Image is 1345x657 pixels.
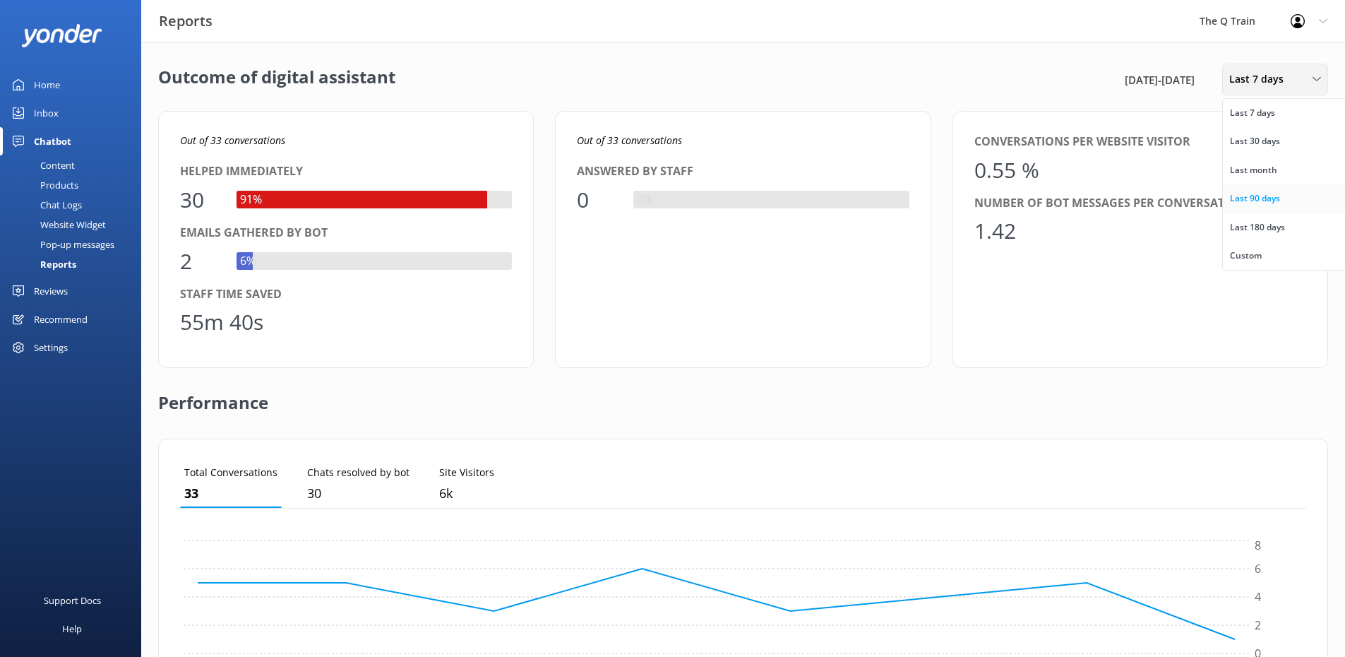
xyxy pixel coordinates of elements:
div: Last 90 days [1230,191,1280,206]
div: Answered by staff [577,162,909,181]
div: Settings [34,333,68,362]
h3: Reports [159,10,213,32]
div: Products [8,175,78,195]
div: 0% [633,191,656,209]
tspan: 4 [1255,589,1261,605]
div: Emails gathered by bot [180,224,512,242]
a: Reports [8,254,141,274]
div: Conversations per website visitor [974,133,1306,151]
div: Reports [8,254,76,274]
h2: Performance [158,368,268,425]
div: 1.42 [974,214,1017,248]
tspan: 8 [1255,538,1261,554]
div: 2 [180,244,222,278]
div: Help [62,615,82,643]
span: [DATE] - [DATE] [1125,71,1195,88]
p: Chats resolved by bot [307,465,410,480]
a: Pop-up messages [8,235,141,254]
div: Last 30 days [1230,134,1280,148]
div: Website Widget [8,215,106,235]
div: Chatbot [34,127,71,155]
p: 33 [184,483,277,504]
div: Home [34,71,60,99]
div: 55m 40s [180,305,263,339]
div: Last 180 days [1230,220,1285,235]
h2: Outcome of digital assistant [158,64,395,95]
tspan: 2 [1255,617,1261,633]
p: 30 [307,483,410,504]
p: Site Visitors [439,465,494,480]
p: Total Conversations [184,465,277,480]
div: Pop-up messages [8,235,114,254]
div: Inbox [34,99,59,127]
p: 6,025 [439,483,494,504]
tspan: 6 [1255,561,1261,576]
i: Out of 33 conversations [180,134,285,147]
div: 0.55 % [974,153,1039,187]
a: Products [8,175,141,195]
a: Website Widget [8,215,141,235]
div: Recommend [34,305,88,333]
span: Last 7 days [1229,71,1292,87]
div: Custom [1230,249,1262,263]
div: Chat Logs [8,195,82,215]
a: Content [8,155,141,175]
div: Content [8,155,75,175]
div: Last 7 days [1230,106,1275,120]
div: Helped immediately [180,162,512,181]
div: Number of bot messages per conversation (avg.) [974,194,1306,213]
div: 0 [577,183,619,217]
div: Support Docs [44,586,101,615]
div: 6% [237,252,259,271]
a: Chat Logs [8,195,141,215]
img: yonder-white-logo.png [21,24,102,47]
div: 91% [237,191,265,209]
div: Reviews [34,277,68,305]
div: Last month [1230,163,1277,177]
div: 30 [180,183,222,217]
i: Out of 33 conversations [577,134,682,147]
div: Staff time saved [180,285,512,304]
